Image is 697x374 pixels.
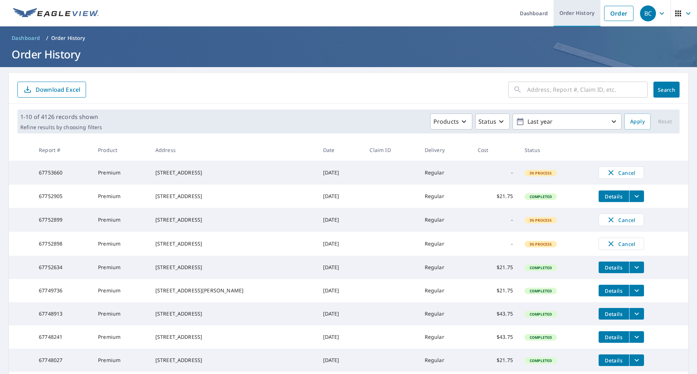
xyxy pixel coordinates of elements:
td: [DATE] [317,161,364,185]
a: Dashboard [9,32,43,44]
div: [STREET_ADDRESS] [155,240,311,247]
span: Apply [630,117,645,126]
span: In Process [525,242,557,247]
span: Details [603,287,625,294]
button: detailsBtn-67752634 [599,262,629,273]
td: Premium [92,325,150,349]
span: Details [603,357,625,364]
td: Regular [419,349,472,372]
td: $21.75 [472,279,519,302]
div: BC [640,5,656,21]
th: Claim ID [364,139,419,161]
td: 67752905 [33,185,92,208]
td: Regular [419,325,472,349]
div: [STREET_ADDRESS] [155,310,311,317]
td: 67748241 [33,325,92,349]
td: Premium [92,256,150,279]
button: detailsBtn-67748241 [599,331,629,343]
span: Details [603,264,625,271]
td: Premium [92,232,150,256]
td: Premium [92,161,150,185]
h1: Order History [9,47,688,62]
span: Completed [525,335,556,340]
th: Delivery [419,139,472,161]
button: filesDropdownBtn-67748241 [629,331,644,343]
td: Regular [419,185,472,208]
td: - [472,208,519,232]
td: 67752634 [33,256,92,279]
div: [STREET_ADDRESS] [155,193,311,200]
button: Cancel [599,238,644,250]
li: / [46,34,48,42]
th: Status [519,139,593,161]
td: Premium [92,279,150,302]
input: Address, Report #, Claim ID, etc. [527,79,648,100]
td: Premium [92,208,150,232]
button: filesDropdownBtn-67752634 [629,262,644,273]
td: [DATE] [317,279,364,302]
span: Completed [525,358,556,363]
span: Cancel [606,239,636,248]
th: Report # [33,139,92,161]
span: Details [603,334,625,341]
div: [STREET_ADDRESS][PERSON_NAME] [155,287,311,294]
td: 67752898 [33,232,92,256]
div: [STREET_ADDRESS] [155,216,311,223]
button: Status [475,114,510,130]
td: $43.75 [472,325,519,349]
td: $21.75 [472,256,519,279]
td: $21.75 [472,185,519,208]
span: Dashboard [12,34,40,42]
button: detailsBtn-67748027 [599,354,629,366]
span: Cancel [606,168,636,177]
p: Order History [51,34,85,42]
span: Completed [525,312,556,317]
td: [DATE] [317,325,364,349]
button: Cancel [599,214,644,226]
button: Last year [513,114,621,130]
td: Regular [419,161,472,185]
td: Regular [419,279,472,302]
td: Premium [92,349,150,372]
td: Premium [92,302,150,325]
button: Cancel [599,167,644,179]
td: 67749736 [33,279,92,302]
td: $21.75 [472,349,519,372]
button: Products [430,114,472,130]
p: Last year [525,115,610,128]
a: Order [604,6,633,21]
th: Date [317,139,364,161]
span: In Process [525,170,557,176]
p: Refine results by choosing filters [20,124,102,131]
button: detailsBtn-67749736 [599,285,629,296]
td: [DATE] [317,208,364,232]
td: Regular [419,232,472,256]
td: 67748913 [33,302,92,325]
td: Premium [92,185,150,208]
td: 67753660 [33,161,92,185]
td: Regular [419,302,472,325]
button: detailsBtn-67752905 [599,190,629,202]
button: detailsBtn-67748913 [599,308,629,320]
button: Download Excel [17,82,86,98]
div: [STREET_ADDRESS] [155,264,311,271]
button: filesDropdownBtn-67749736 [629,285,644,296]
span: Completed [525,265,556,270]
button: filesDropdownBtn-67752905 [629,190,644,202]
p: Status [478,117,496,126]
span: Details [603,193,625,200]
td: [DATE] [317,232,364,256]
img: EV Logo [13,8,99,19]
td: [DATE] [317,256,364,279]
nav: breadcrumb [9,32,688,44]
td: [DATE] [317,185,364,208]
button: filesDropdownBtn-67748027 [629,354,644,366]
td: [DATE] [317,302,364,325]
span: In Process [525,218,557,223]
th: Product [92,139,150,161]
button: filesDropdownBtn-67748913 [629,308,644,320]
td: [DATE] [317,349,364,372]
span: Search [659,86,674,93]
th: Address [150,139,317,161]
button: Apply [624,114,651,130]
